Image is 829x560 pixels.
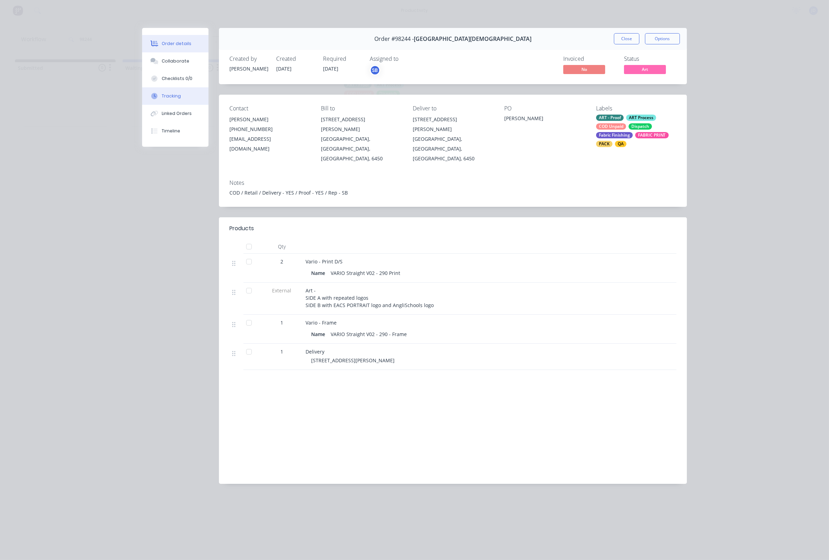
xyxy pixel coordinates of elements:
div: Required [323,56,361,62]
div: COD Unpaid [596,123,626,130]
div: [GEOGRAPHIC_DATA], [GEOGRAPHIC_DATA], [GEOGRAPHIC_DATA], 6450 [321,134,401,163]
div: Assigned to [370,56,440,62]
div: Linked Orders [162,110,192,117]
div: [PERSON_NAME] [229,65,268,72]
div: PO [504,105,585,112]
div: ART Process [626,115,656,121]
div: Tracking [162,93,181,99]
span: [GEOGRAPHIC_DATA][DEMOGRAPHIC_DATA] [414,36,531,42]
button: SB [370,65,380,75]
div: Checklists 0/0 [162,75,192,82]
div: VARIO Straight V02 - 290 - Frame [328,329,410,339]
div: FABRIC PRINT [635,132,669,138]
div: PACK [596,141,612,147]
span: [DATE] [276,65,292,72]
span: Vario - Print D/S [306,258,343,265]
span: Art - SIDE A with repeated logos SIDE B with EACS PORTRAIT logo and AngliSchools logo [306,287,434,308]
span: [STREET_ADDRESS][PERSON_NAME] [311,357,395,364]
div: VARIO Straight V02 - 290 Print [328,268,403,278]
div: Order details [162,41,191,47]
div: [STREET_ADDRESS][PERSON_NAME] [321,115,401,134]
button: Tracking [142,87,208,105]
div: Status [624,56,676,62]
span: 2 [280,258,283,265]
button: Order details [142,35,208,52]
div: Created by [229,56,268,62]
span: Order #98244 - [374,36,414,42]
div: Name [311,268,328,278]
div: [PERSON_NAME][PHONE_NUMBER][EMAIL_ADDRESS][DOMAIN_NAME] [229,115,310,154]
span: 1 [280,319,283,326]
div: Collaborate [162,58,189,64]
span: [DATE] [323,65,338,72]
div: Bill to [321,105,401,112]
button: Checklists 0/0 [142,70,208,87]
button: Close [614,33,639,44]
span: External [264,287,300,294]
div: COD / Retail / Delivery - YES / Proof - YES / Rep - SB [229,189,676,196]
div: [GEOGRAPHIC_DATA], [GEOGRAPHIC_DATA], [GEOGRAPHIC_DATA], 6450 [413,134,493,163]
div: [PHONE_NUMBER] [229,124,310,134]
div: [PERSON_NAME] [504,115,585,124]
span: Vario - Frame [306,319,337,326]
span: Art [624,65,666,74]
div: Notes [229,180,676,186]
button: Collaborate [142,52,208,70]
div: [STREET_ADDRESS][PERSON_NAME] [413,115,493,134]
span: 1 [280,348,283,355]
button: Timeline [142,122,208,140]
div: [STREET_ADDRESS][PERSON_NAME][GEOGRAPHIC_DATA], [GEOGRAPHIC_DATA], [GEOGRAPHIC_DATA], 6450 [321,115,401,163]
div: Deliver to [413,105,493,112]
div: [PERSON_NAME] [229,115,310,124]
button: Art [624,65,666,75]
button: Linked Orders [142,105,208,122]
div: Name [311,329,328,339]
span: Delivery [306,348,324,355]
div: QA [615,141,626,147]
div: [STREET_ADDRESS][PERSON_NAME][GEOGRAPHIC_DATA], [GEOGRAPHIC_DATA], [GEOGRAPHIC_DATA], 6450 [413,115,493,163]
div: [EMAIL_ADDRESS][DOMAIN_NAME] [229,134,310,154]
div: Created [276,56,315,62]
div: Dispatch [629,123,652,130]
div: Contact [229,105,310,112]
div: Invoiced [563,56,616,62]
div: ART - Proof [596,115,624,121]
div: Fabric Finishing [596,132,633,138]
button: Options [645,33,680,44]
div: Qty [261,240,303,254]
span: No [563,65,605,74]
div: Timeline [162,128,180,134]
div: Labels [596,105,676,112]
div: Products [229,224,254,233]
